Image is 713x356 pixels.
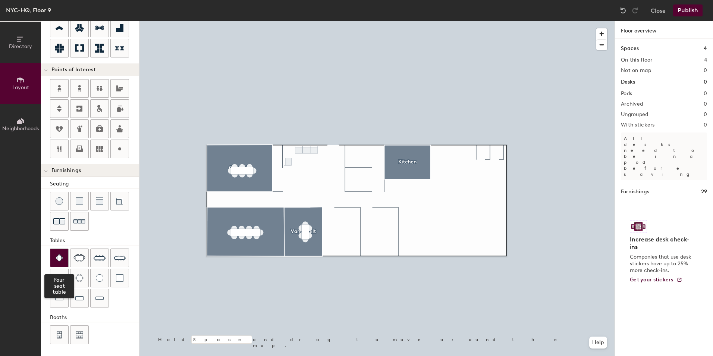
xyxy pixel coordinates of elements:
h2: 0 [704,91,707,97]
h2: 4 [704,57,707,63]
h2: 0 [704,112,707,118]
button: Cushion [70,192,89,210]
button: Ten seat table [110,249,129,267]
button: Table (1x1) [110,269,129,287]
h1: 29 [701,188,707,196]
img: Couch (middle) [96,197,103,205]
button: Four seat tableFour seat table [50,249,69,267]
h2: Not on map [621,68,651,74]
h2: Ungrouped [621,112,648,118]
button: Four seat round table [50,269,69,287]
button: Table (1x2) [50,289,69,307]
span: Furnishings [51,168,81,174]
p: All desks need to be in a pod before saving [621,132,707,180]
button: Table (round) [90,269,109,287]
span: Get your stickers [630,277,673,283]
img: Table (1x1) [116,274,123,282]
div: Tables [50,237,139,245]
button: Eight seat table [90,249,109,267]
button: Six seat table [70,249,89,267]
img: Stool [56,197,63,205]
h1: Desks [621,78,635,86]
h1: 0 [704,78,707,86]
button: Help [589,337,607,349]
button: Six seat round table [70,269,89,287]
button: Six seat booth [70,325,89,344]
img: Table (1x4) [95,294,104,302]
h2: 0 [704,122,707,128]
div: Seating [50,180,139,188]
h1: Spaces [621,44,639,53]
h4: Increase desk check-ins [630,236,694,251]
img: Eight seat table [94,252,106,264]
span: Directory [9,43,32,50]
img: Six seat booth [76,331,83,338]
p: Companies that use desk stickers have up to 25% more check-ins. [630,254,694,274]
button: Table (1x3) [70,289,89,307]
button: Close [651,4,666,16]
h2: Pods [621,91,632,97]
button: Couch (x3) [70,212,89,231]
img: Sticker logo [630,220,647,233]
button: Four seat booth [50,325,69,344]
a: Get your stickers [630,277,682,283]
button: Couch (x2) [50,212,69,231]
div: Booths [50,313,139,322]
span: Layout [12,84,29,91]
button: Table (1x4) [90,289,109,307]
button: Couch (middle) [90,192,109,210]
img: Table (1x3) [75,294,84,302]
button: Couch (corner) [110,192,129,210]
img: Six seat table [73,254,85,262]
div: NYC-HQ, Floor 9 [6,6,51,15]
img: Redo [631,7,639,14]
h2: 0 [704,101,707,107]
img: Couch (x2) [53,215,65,227]
img: Couch (x3) [73,216,85,227]
img: Undo [619,7,627,14]
h2: On this floor [621,57,653,63]
img: Six seat round table [75,274,84,282]
span: Neighborhoods [2,125,39,132]
h2: With stickers [621,122,655,128]
img: Cushion [76,197,83,205]
h2: Archived [621,101,643,107]
h1: Furnishings [621,188,649,196]
span: Points of Interest [51,67,96,73]
img: Table (round) [96,274,103,282]
button: Stool [50,192,69,210]
h2: 0 [704,68,707,74]
img: Four seat booth [56,331,63,338]
img: Four seat round table [56,274,63,282]
h1: 4 [704,44,707,53]
h1: Floor overview [615,21,713,38]
img: Ten seat table [114,252,126,264]
img: Four seat table [56,254,63,262]
img: Table (1x2) [55,294,63,302]
button: Publish [673,4,703,16]
img: Couch (corner) [116,197,123,205]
